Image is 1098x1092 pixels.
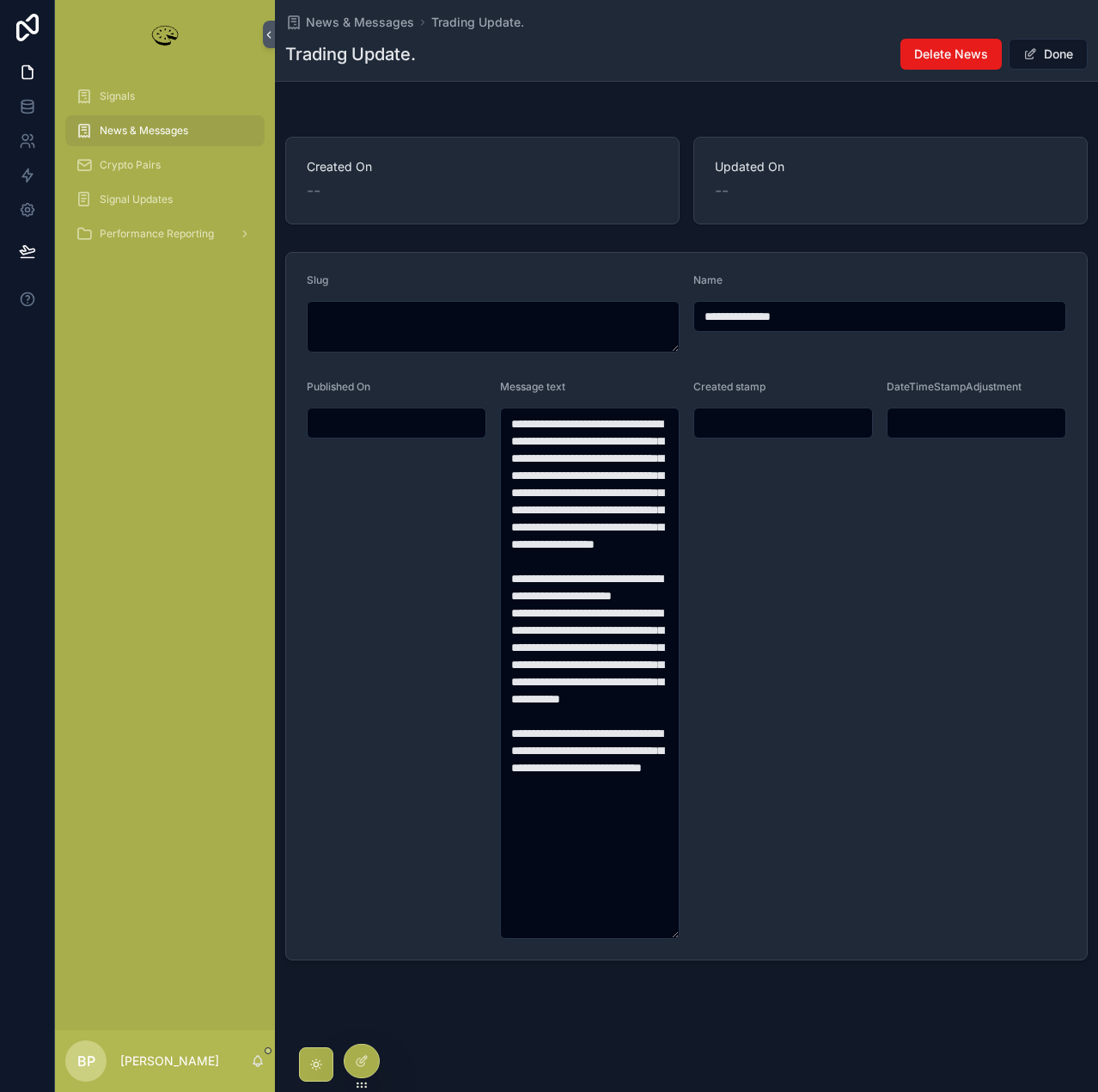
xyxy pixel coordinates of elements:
[65,184,265,215] a: Signal Updates
[100,193,173,206] span: Signal Updates
[55,69,275,272] div: scrollable content
[1009,39,1088,70] button: Done
[307,179,320,203] span: --
[693,273,723,286] span: Name
[148,21,182,48] img: App logo
[307,380,370,393] span: Published On
[285,14,414,31] a: News & Messages
[914,46,988,63] span: Delete News
[65,150,265,181] a: Crypto Pairs
[693,380,766,393] span: Created stamp
[431,14,524,31] a: Trading Update.
[100,124,188,138] span: News & Messages
[307,273,328,286] span: Slug
[887,380,1022,393] span: DateTimeStampAdjustment
[65,81,265,112] a: Signals
[100,89,135,103] span: Signals
[120,1052,219,1070] p: [PERSON_NAME]
[65,218,265,249] a: Performance Reporting
[715,179,729,203] span: --
[306,14,414,31] span: News & Messages
[77,1051,95,1071] span: BP
[307,158,658,175] span: Created On
[285,42,416,66] h1: Trading Update.
[500,380,565,393] span: Message text
[65,115,265,146] a: News & Messages
[900,39,1002,70] button: Delete News
[100,158,161,172] span: Crypto Pairs
[100,227,214,241] span: Performance Reporting
[715,158,1066,175] span: Updated On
